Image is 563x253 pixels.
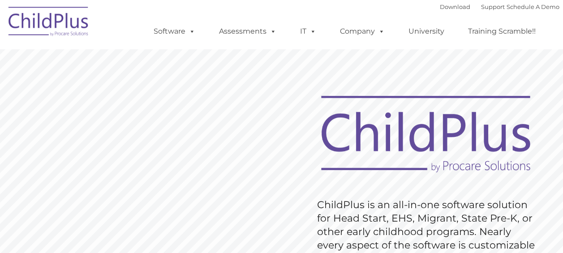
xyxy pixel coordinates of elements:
a: Support [481,3,505,10]
a: Schedule A Demo [507,3,559,10]
a: University [400,22,453,40]
a: Download [440,3,470,10]
img: ChildPlus by Procare Solutions [4,0,94,45]
a: Assessments [210,22,285,40]
a: Training Scramble!! [459,22,545,40]
a: Software [145,22,204,40]
font: | [440,3,559,10]
a: IT [291,22,325,40]
a: Company [331,22,394,40]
